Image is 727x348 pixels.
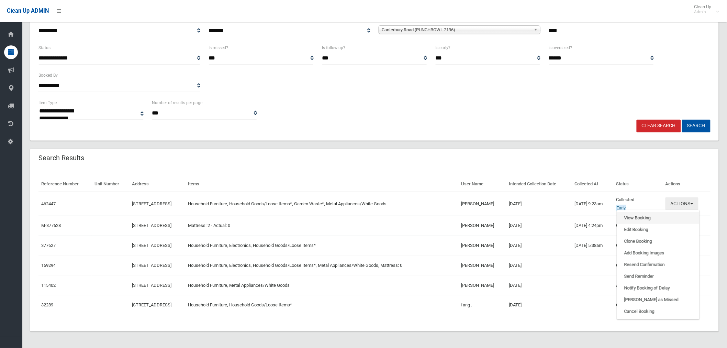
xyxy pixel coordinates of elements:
[41,263,56,268] a: 159294
[572,216,614,236] td: [DATE] 4:24pm
[614,275,663,295] td: Assigned to route
[38,99,57,107] label: Item Type
[506,295,572,315] td: [DATE]
[38,176,92,192] th: Reference Number
[572,176,614,192] th: Collected At
[506,192,572,216] td: [DATE]
[663,176,711,192] th: Actions
[458,192,506,216] td: [PERSON_NAME]
[506,275,572,295] td: [DATE]
[549,44,572,52] label: Is oversized?
[617,259,699,271] a: Resend Confirmation
[92,176,129,192] th: Unit Number
[185,255,458,275] td: Household Furniture, Electronics, Household Goods/Loose Items*, Metal Appliances/White Goods, Mat...
[132,201,172,206] a: [STREET_ADDRESS]
[41,223,61,228] a: M-377628
[209,44,228,52] label: Is missed?
[506,216,572,236] td: [DATE]
[617,212,699,224] a: View Booking
[614,295,663,315] td: Collected
[617,271,699,282] a: Send Reminder
[132,283,172,288] a: [STREET_ADDRESS]
[617,247,699,259] a: Add Booking Images
[7,8,49,14] span: Clean Up ADMIN
[38,72,58,79] label: Booked By
[637,120,681,132] a: Clear Search
[41,243,56,248] a: 377627
[506,236,572,255] td: [DATE]
[506,176,572,192] th: Intended Collection Date
[185,295,458,315] td: Household Furniture, Household Goods/Loose Items*
[614,176,663,192] th: Status
[458,295,506,315] td: fang .
[132,263,172,268] a: [STREET_ADDRESS]
[506,255,572,275] td: [DATE]
[132,302,172,307] a: [STREET_ADDRESS]
[41,201,56,206] a: 462447
[322,44,345,52] label: Is follow up?
[682,120,711,132] button: Search
[572,192,614,216] td: [DATE] 9:23am
[694,9,712,14] small: Admin
[691,4,718,14] span: Clean Up
[458,216,506,236] td: [PERSON_NAME]
[666,197,698,210] button: Actions
[30,151,92,165] header: Search Results
[617,294,699,306] a: [PERSON_NAME] as Missed
[435,44,450,52] label: Is early?
[38,44,51,52] label: Status
[458,255,506,275] td: [PERSON_NAME]
[614,236,663,255] td: Collected
[185,216,458,236] td: Mattress: 2 - Actual: 0
[185,192,458,216] td: Household Furniture, Household Goods/Loose Items*, Garden Waste*, Metal Appliances/White Goods
[132,223,172,228] a: [STREET_ADDRESS]
[458,176,506,192] th: User Name
[617,306,699,317] a: Cancel Booking
[616,205,626,211] span: Early
[614,255,663,275] td: Collected
[130,176,186,192] th: Address
[185,275,458,295] td: Household Furniture, Metal Appliances/White Goods
[458,236,506,255] td: [PERSON_NAME]
[132,243,172,248] a: [STREET_ADDRESS]
[41,302,53,307] a: 32289
[185,176,458,192] th: Items
[617,236,699,247] a: Clone Booking
[617,224,699,236] a: Edit Booking
[382,26,531,34] span: Canterbury Road (PUNCHBOWL 2196)
[617,282,699,294] a: Notify Booking of Delay
[152,99,202,107] label: Number of results per page
[614,216,663,236] td: Collected
[572,236,614,255] td: [DATE] 5:38am
[41,283,56,288] a: 115402
[458,275,506,295] td: [PERSON_NAME]
[185,236,458,255] td: Household Furniture, Electronics, Household Goods/Loose Items*
[614,192,663,216] td: Collected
